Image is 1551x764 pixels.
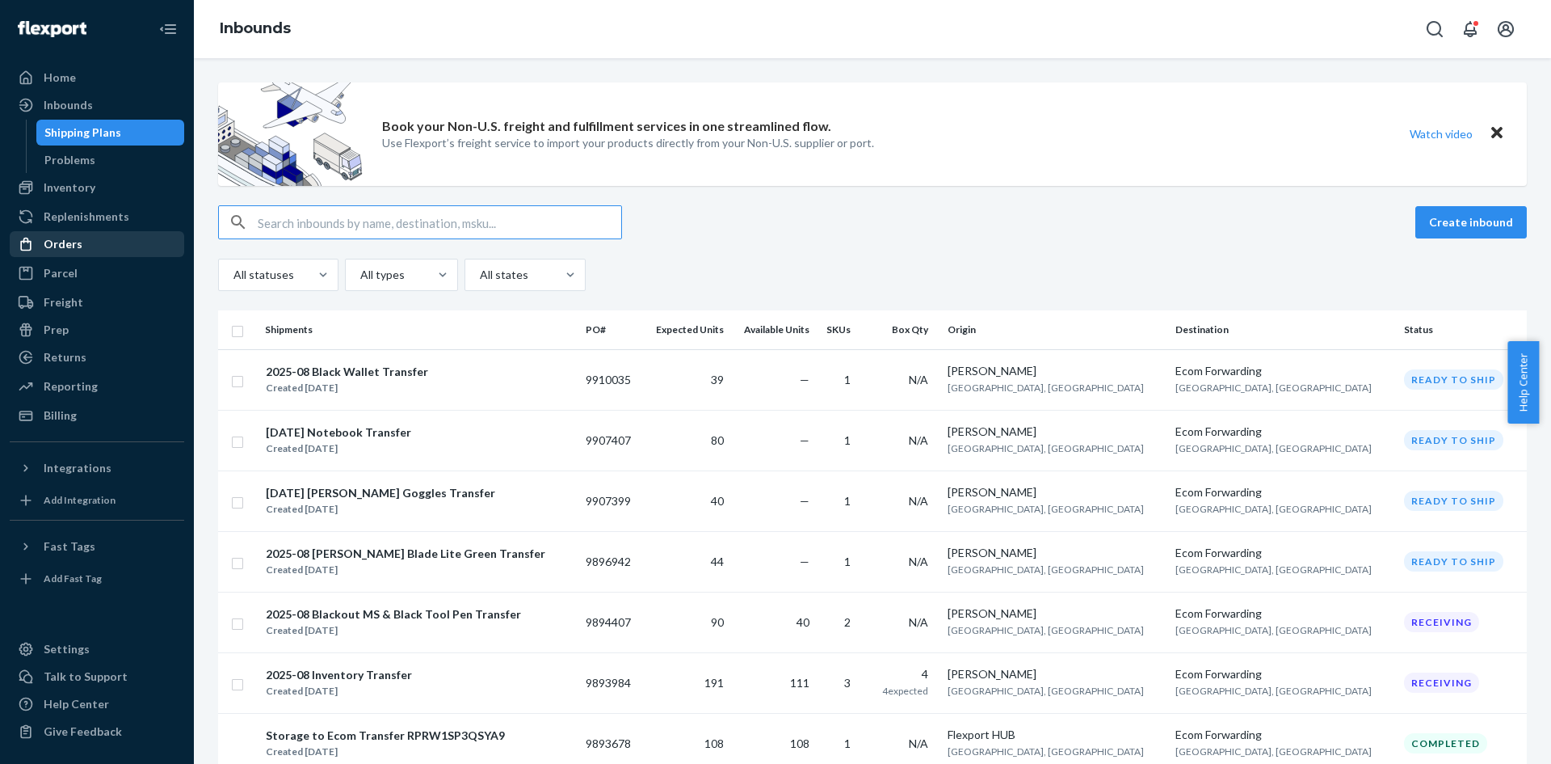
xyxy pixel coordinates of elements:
div: Help Center [44,696,109,712]
span: N/A [909,737,928,750]
span: [GEOGRAPHIC_DATA], [GEOGRAPHIC_DATA] [948,564,1144,576]
th: Expected Units [642,310,730,349]
div: Ecom Forwarding [1175,484,1390,500]
div: Ecom Forwarding [1175,666,1390,682]
a: Freight [10,289,184,315]
th: SKUs [816,310,864,349]
div: Created [DATE] [266,683,412,699]
td: 9907399 [579,471,643,531]
div: [PERSON_NAME] [948,363,1162,379]
div: Fast Tags [44,538,95,555]
p: Book your Non-U.S. freight and fulfillment services in one streamlined flow. [382,117,831,136]
div: 2025-08 Black Wallet Transfer [266,364,428,380]
span: [GEOGRAPHIC_DATA], [GEOGRAPHIC_DATA] [948,442,1144,454]
span: 1 [844,737,851,750]
input: All statuses [232,267,233,283]
div: Add Integration [44,493,116,507]
span: [GEOGRAPHIC_DATA], [GEOGRAPHIC_DATA] [948,745,1144,758]
td: 9896942 [579,531,643,592]
span: 108 [790,737,809,750]
a: Talk to Support [10,664,184,690]
a: Home [10,65,184,91]
span: — [800,494,809,508]
button: Open notifications [1454,13,1486,45]
span: [GEOGRAPHIC_DATA], [GEOGRAPHIC_DATA] [1175,382,1372,394]
div: 2025-08 [PERSON_NAME] Blade Lite Green Transfer [266,546,545,562]
div: Returns [44,349,86,365]
span: 1 [844,494,851,508]
button: Open account menu [1490,13,1522,45]
div: [PERSON_NAME] [948,484,1162,500]
div: [PERSON_NAME] [948,424,1162,440]
span: 44 [711,555,724,568]
ol: breadcrumbs [207,6,304,53]
button: Close Navigation [152,13,184,45]
a: Orders [10,231,184,257]
div: Created [DATE] [266,562,545,578]
div: Orders [44,236,82,252]
div: Integrations [44,460,111,476]
a: Inventory [10,175,184,200]
a: Returns [10,344,184,370]
div: Billing [44,407,77,424]
div: Talk to Support [44,669,128,685]
a: Problems [36,147,185,173]
span: — [800,555,809,568]
button: Integrations [10,455,184,481]
div: Created [DATE] [266,380,428,396]
div: Receiving [1404,612,1479,632]
a: Help Center [10,691,184,717]
th: Box Qty [864,310,941,349]
div: Created [DATE] [266,623,521,639]
span: [GEOGRAPHIC_DATA], [GEOGRAPHIC_DATA] [1175,564,1372,576]
div: Give Feedback [44,724,122,740]
span: [GEOGRAPHIC_DATA], [GEOGRAPHIC_DATA] [1175,503,1372,515]
button: Give Feedback [10,719,184,745]
span: [GEOGRAPHIC_DATA], [GEOGRAPHIC_DATA] [1175,685,1372,697]
span: N/A [909,373,928,386]
div: Parcel [44,265,78,281]
span: N/A [909,494,928,508]
div: Reporting [44,378,98,395]
span: 39 [711,373,724,386]
div: Ecom Forwarding [1175,727,1390,743]
span: 1 [844,555,851,568]
div: Storage to Ecom Transfer RPRW1SP3QSYA9 [266,728,505,744]
div: Add Fast Tag [44,572,102,585]
button: Close [1486,122,1507,146]
span: 40 [797,615,809,629]
div: Ready to ship [1404,369,1503,390]
div: Prep [44,322,69,338]
span: 1 [844,433,851,447]
a: Shipping Plans [36,120,185,146]
span: — [800,373,809,386]
button: Watch video [1399,122,1483,146]
div: Receiving [1404,673,1479,693]
th: Status [1398,310,1527,349]
td: 9893984 [579,652,643,713]
span: Help Center [1507,341,1539,424]
input: Search inbounds by name, destination, msku... [258,206,621,238]
div: 2025-08 Inventory Transfer [266,667,412,683]
a: Inbounds [220,19,291,37]
div: [PERSON_NAME] [948,666,1162,682]
a: Settings [10,636,184,662]
span: N/A [909,615,928,629]
div: Ecom Forwarding [1175,363,1390,379]
span: N/A [909,555,928,568]
span: 108 [704,737,724,750]
div: Ecom Forwarding [1175,545,1390,561]
span: [GEOGRAPHIC_DATA], [GEOGRAPHIC_DATA] [948,624,1144,636]
a: Inbounds [10,92,184,118]
div: Settings [44,641,90,657]
div: Created [DATE] [266,441,411,457]
div: Flexport HUB [948,727,1162,743]
div: Ready to ship [1404,430,1503,450]
span: 191 [704,676,724,690]
div: 2025-08 Blackout MS & Black Tool Pen Transfer [266,606,521,623]
th: Destination [1169,310,1397,349]
div: Home [44,70,76,86]
span: [GEOGRAPHIC_DATA], [GEOGRAPHIC_DATA] [1175,745,1372,758]
span: 111 [790,676,809,690]
span: 40 [711,494,724,508]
